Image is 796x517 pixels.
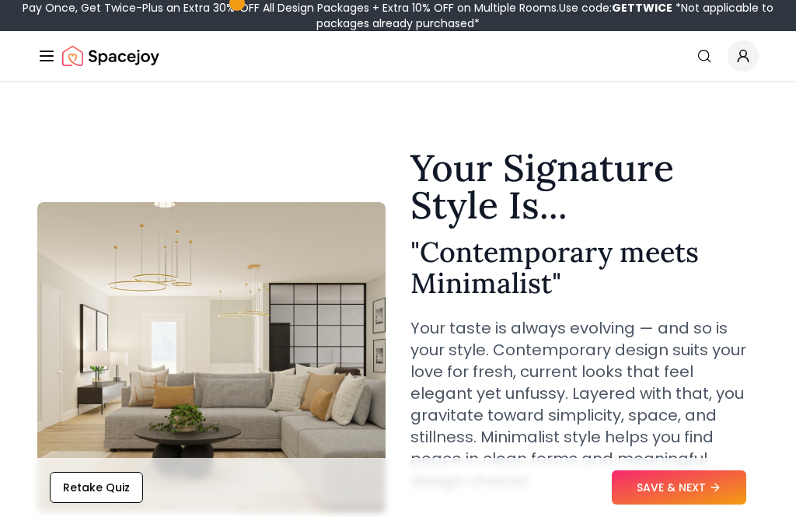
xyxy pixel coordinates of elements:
[37,202,386,513] img: Contemporary meets Minimalist Style Example
[62,40,159,72] img: Spacejoy Logo
[410,149,759,224] h1: Your Signature Style Is...
[410,317,759,491] p: Your taste is always evolving — and so is your style. Contemporary design suits your love for fre...
[37,31,759,81] nav: Global
[62,40,159,72] a: Spacejoy
[612,470,746,505] button: SAVE & NEXT
[50,472,143,503] button: Retake Quiz
[410,236,759,299] h2: " Contemporary meets Minimalist "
